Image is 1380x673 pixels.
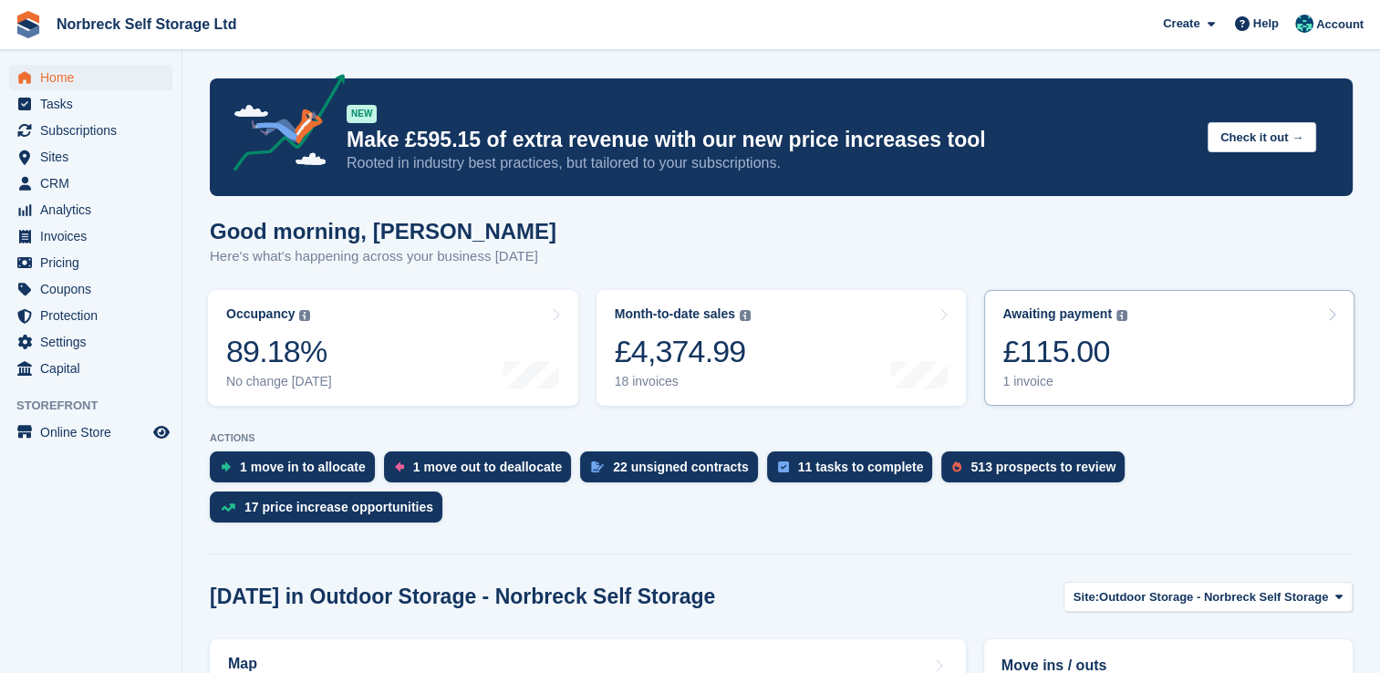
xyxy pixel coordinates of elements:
div: 513 prospects to review [970,460,1115,474]
a: menu [9,356,172,381]
button: Site: Outdoor Storage - Norbreck Self Storage [1064,582,1353,612]
a: menu [9,303,172,328]
span: Help [1253,15,1279,33]
a: 1 move in to allocate [210,451,384,492]
a: menu [9,65,172,90]
img: price_increase_opportunities-93ffe204e8149a01c8c9dc8f82e8f89637d9d84a8eef4429ea346261dce0b2c0.svg [221,503,235,512]
p: ACTIONS [210,432,1353,444]
div: Month-to-date sales [615,306,735,322]
div: £4,374.99 [615,333,751,370]
span: Home [40,65,150,90]
h1: Good morning, [PERSON_NAME] [210,219,556,243]
a: menu [9,197,172,223]
img: task-75834270c22a3079a89374b754ae025e5fb1db73e45f91037f5363f120a921f8.svg [778,461,789,472]
a: 1 move out to deallocate [384,451,580,492]
p: Make £595.15 of extra revenue with our new price increases tool [347,127,1193,153]
a: Month-to-date sales £4,374.99 18 invoices [597,290,967,406]
img: icon-info-grey-7440780725fd019a000dd9b08b2336e03edf1995a4989e88bcd33f0948082b44.svg [740,310,751,321]
img: prospect-51fa495bee0391a8d652442698ab0144808aea92771e9ea1ae160a38d050c398.svg [952,461,961,472]
div: Awaiting payment [1002,306,1112,322]
h2: [DATE] in Outdoor Storage - Norbreck Self Storage [210,585,715,609]
span: Analytics [40,197,150,223]
div: Occupancy [226,306,295,322]
span: Subscriptions [40,118,150,143]
img: stora-icon-8386f47178a22dfd0bd8f6a31ec36ba5ce8667c1dd55bd0f319d3a0aa187defe.svg [15,11,42,38]
span: Account [1316,16,1364,34]
a: menu [9,171,172,196]
a: menu [9,223,172,249]
a: menu [9,144,172,170]
div: 1 move out to deallocate [413,460,562,474]
span: Storefront [16,397,182,415]
span: Capital [40,356,150,381]
img: move_outs_to_deallocate_icon-f764333ba52eb49d3ac5e1228854f67142a1ed5810a6f6cc68b1a99e826820c5.svg [395,461,404,472]
a: 17 price increase opportunities [210,492,451,532]
span: Coupons [40,276,150,302]
img: move_ins_to_allocate_icon-fdf77a2bb77ea45bf5b3d319d69a93e2d87916cf1d5bf7949dd705db3b84f3ca.svg [221,461,231,472]
span: Protection [40,303,150,328]
div: NEW [347,105,377,123]
div: 17 price increase opportunities [244,500,433,514]
span: Outdoor Storage - Norbreck Self Storage [1099,588,1328,606]
span: Site: [1074,588,1099,606]
span: Settings [40,329,150,355]
a: menu [9,276,172,302]
span: Create [1163,15,1199,33]
p: Rooted in industry best practices, but tailored to your subscriptions. [347,153,1193,173]
div: 11 tasks to complete [798,460,924,474]
img: contract_signature_icon-13c848040528278c33f63329250d36e43548de30e8caae1d1a13099fd9432cc5.svg [591,461,604,472]
a: Norbreck Self Storage Ltd [49,9,244,39]
img: icon-info-grey-7440780725fd019a000dd9b08b2336e03edf1995a4989e88bcd33f0948082b44.svg [1116,310,1127,321]
h2: Map [228,656,257,672]
img: icon-info-grey-7440780725fd019a000dd9b08b2336e03edf1995a4989e88bcd33f0948082b44.svg [299,310,310,321]
div: 89.18% [226,333,332,370]
span: Online Store [40,419,150,445]
span: Sites [40,144,150,170]
span: Tasks [40,91,150,117]
div: 1 invoice [1002,374,1127,389]
div: £115.00 [1002,333,1127,370]
span: Pricing [40,250,150,275]
img: price-adjustments-announcement-icon-8257ccfd72463d97f412b2fc003d46551f7dbcb40ab6d574587a9cd5c0d94... [218,74,346,178]
a: 11 tasks to complete [767,451,942,492]
div: 18 invoices [615,374,751,389]
a: menu [9,329,172,355]
a: menu [9,250,172,275]
a: 513 prospects to review [941,451,1134,492]
button: Check it out → [1208,122,1316,152]
div: 1 move in to allocate [240,460,366,474]
a: Preview store [150,421,172,443]
div: No change [DATE] [226,374,332,389]
span: CRM [40,171,150,196]
a: Awaiting payment £115.00 1 invoice [984,290,1354,406]
a: menu [9,91,172,117]
img: Sally King [1295,15,1313,33]
a: menu [9,118,172,143]
a: 22 unsigned contracts [580,451,767,492]
span: Invoices [40,223,150,249]
a: menu [9,419,172,445]
p: Here's what's happening across your business [DATE] [210,246,556,267]
a: Occupancy 89.18% No change [DATE] [208,290,578,406]
div: 22 unsigned contracts [613,460,749,474]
